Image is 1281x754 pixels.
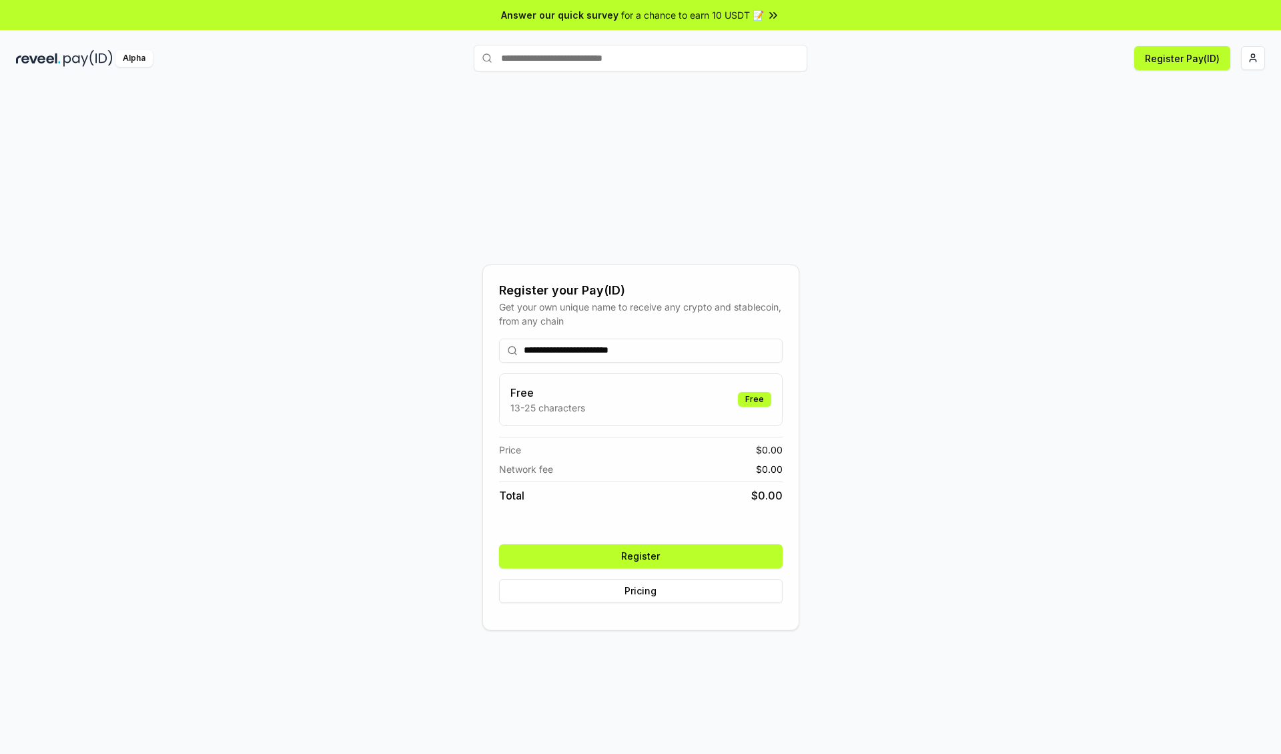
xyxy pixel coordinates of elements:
[756,462,783,476] span: $ 0.00
[499,544,783,568] button: Register
[499,443,521,457] span: Price
[63,50,113,67] img: pay_id
[501,8,618,22] span: Answer our quick survey
[1134,46,1230,70] button: Register Pay(ID)
[621,8,764,22] span: for a chance to earn 10 USDT 📝
[510,401,585,415] p: 13-25 characters
[115,50,153,67] div: Alpha
[499,579,783,603] button: Pricing
[738,392,771,407] div: Free
[510,385,585,401] h3: Free
[751,488,783,504] span: $ 0.00
[499,462,553,476] span: Network fee
[499,300,783,328] div: Get your own unique name to receive any crypto and stablecoin, from any chain
[499,281,783,300] div: Register your Pay(ID)
[756,443,783,457] span: $ 0.00
[16,50,61,67] img: reveel_dark
[499,488,524,504] span: Total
